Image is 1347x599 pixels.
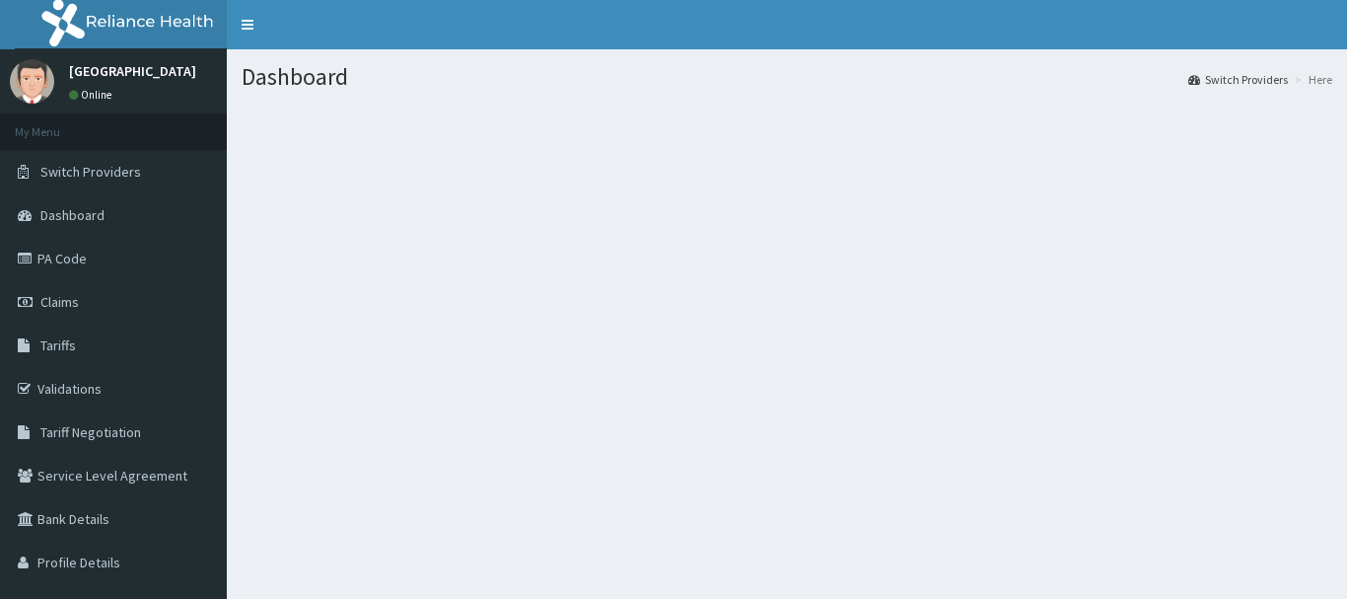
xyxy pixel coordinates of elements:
[242,64,1332,90] h1: Dashboard
[40,293,79,311] span: Claims
[40,423,141,441] span: Tariff Negotiation
[40,163,141,181] span: Switch Providers
[69,88,116,102] a: Online
[1188,71,1288,88] a: Switch Providers
[10,59,54,104] img: User Image
[1290,71,1332,88] li: Here
[69,64,196,78] p: [GEOGRAPHIC_DATA]
[40,206,105,224] span: Dashboard
[40,337,76,354] span: Tariffs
